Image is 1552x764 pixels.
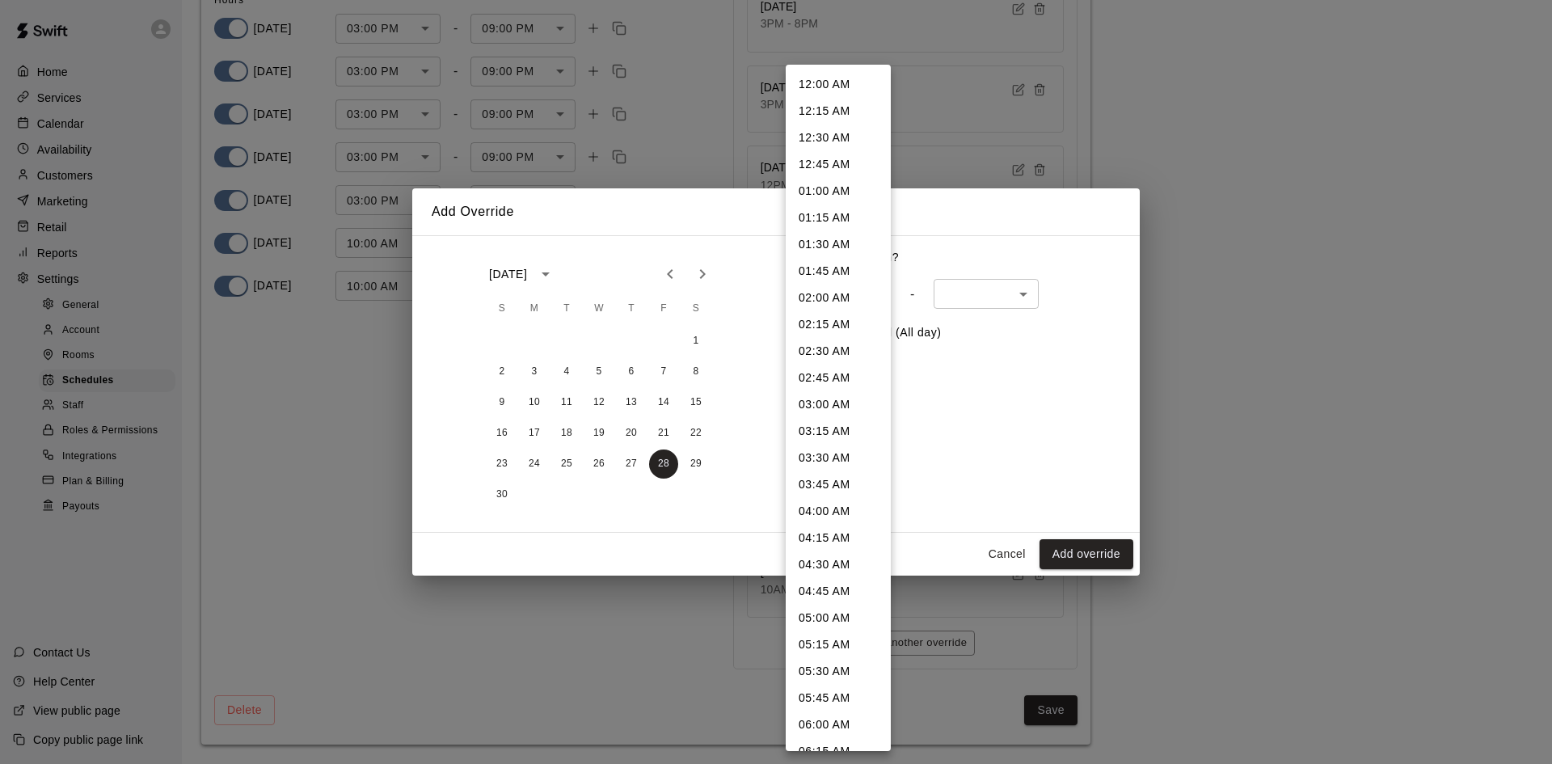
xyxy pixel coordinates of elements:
li: 05:30 AM [786,658,891,685]
li: 03:45 AM [786,471,891,498]
li: 04:00 AM [786,498,891,525]
li: 04:30 AM [786,551,891,578]
li: 01:00 AM [786,178,891,205]
li: 02:30 AM [786,338,891,365]
li: 12:15 AM [786,98,891,125]
li: 12:00 AM [786,71,891,98]
li: 01:30 AM [786,231,891,258]
li: 02:45 AM [786,365,891,391]
li: 05:00 AM [786,605,891,631]
li: 03:15 AM [786,418,891,445]
li: 04:15 AM [786,525,891,551]
li: 01:45 AM [786,258,891,285]
li: 05:15 AM [786,631,891,658]
li: 12:30 AM [786,125,891,151]
li: 06:00 AM [786,711,891,738]
li: 02:15 AM [786,311,891,338]
li: 03:30 AM [786,445,891,471]
li: 12:45 AM [786,151,891,178]
li: 01:15 AM [786,205,891,231]
li: 05:45 AM [786,685,891,711]
li: 02:00 AM [786,285,891,311]
li: 03:00 AM [786,391,891,418]
li: 04:45 AM [786,578,891,605]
